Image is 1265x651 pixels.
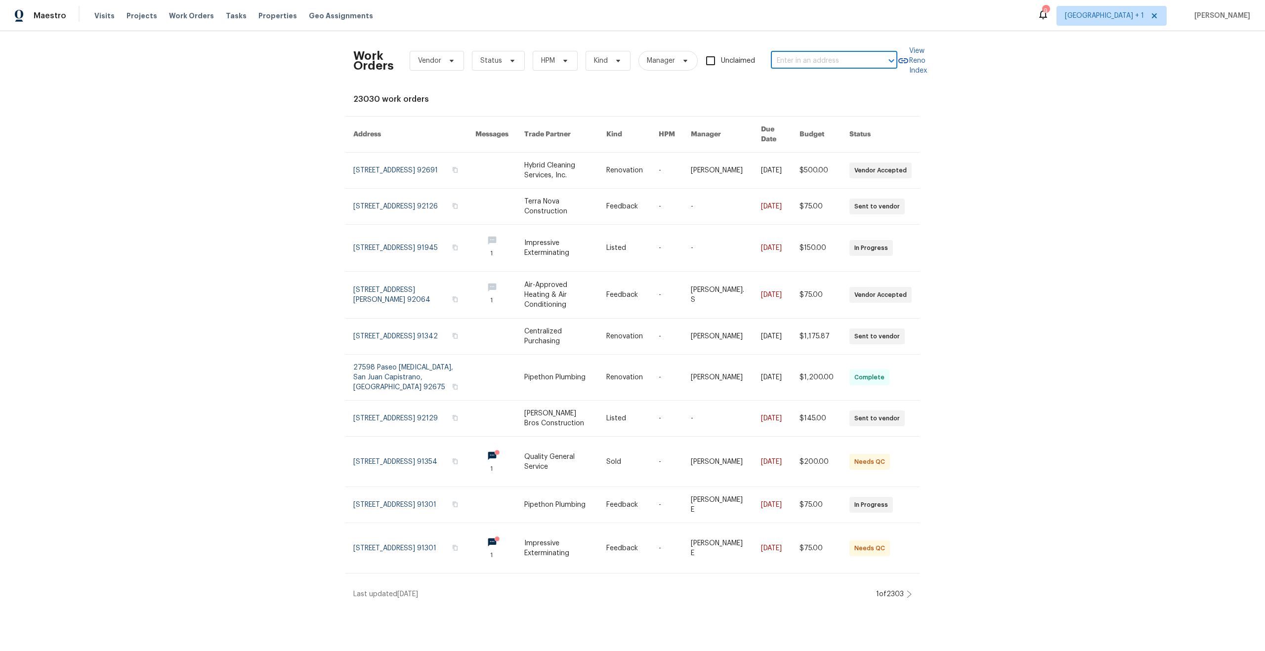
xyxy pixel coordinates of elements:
[598,153,651,189] td: Renovation
[598,225,651,272] td: Listed
[1065,11,1144,21] span: [GEOGRAPHIC_DATA] + 1
[842,117,920,153] th: Status
[598,319,651,355] td: Renovation
[451,457,460,466] button: Copy Address
[683,189,753,225] td: -
[771,53,870,69] input: Enter in an address
[594,56,608,66] span: Kind
[598,401,651,437] td: Listed
[516,437,599,487] td: Quality General Service
[683,523,753,573] td: [PERSON_NAME] E
[34,11,66,21] span: Maestro
[169,11,214,21] span: Work Orders
[516,272,599,319] td: Air-Approved Heating & Air Conditioning
[451,202,460,210] button: Copy Address
[345,117,467,153] th: Address
[885,54,898,68] button: Open
[353,589,873,599] div: Last updated
[126,11,157,21] span: Projects
[651,117,683,153] th: HPM
[516,355,599,401] td: Pipethon Plumbing
[598,355,651,401] td: Renovation
[651,319,683,355] td: -
[598,117,651,153] th: Kind
[792,117,842,153] th: Budget
[516,319,599,355] td: Centralized Purchasing
[651,272,683,319] td: -
[1042,6,1049,16] div: 9
[516,117,599,153] th: Trade Partner
[683,153,753,189] td: [PERSON_NAME]
[651,225,683,272] td: -
[1190,11,1250,21] span: [PERSON_NAME]
[451,413,460,422] button: Copy Address
[651,437,683,487] td: -
[541,56,555,66] span: HPM
[451,500,460,509] button: Copy Address
[451,382,460,391] button: Copy Address
[651,153,683,189] td: -
[753,117,791,153] th: Due Date
[876,589,904,599] div: 1 of 2303
[598,523,651,573] td: Feedback
[683,437,753,487] td: [PERSON_NAME]
[598,487,651,523] td: Feedback
[226,12,247,19] span: Tasks
[683,319,753,355] td: [PERSON_NAME]
[683,487,753,523] td: [PERSON_NAME] E
[683,401,753,437] td: -
[516,523,599,573] td: Impressive Exterminating
[451,295,460,304] button: Copy Address
[451,243,460,252] button: Copy Address
[651,355,683,401] td: -
[683,272,753,319] td: [PERSON_NAME]. S
[598,189,651,225] td: Feedback
[647,56,675,66] span: Manager
[353,94,912,104] div: 23030 work orders
[683,225,753,272] td: -
[353,51,394,71] h2: Work Orders
[467,117,516,153] th: Messages
[683,355,753,401] td: [PERSON_NAME]
[516,401,599,437] td: [PERSON_NAME] Bros Construction
[897,46,927,76] a: View Reno Index
[651,189,683,225] td: -
[598,272,651,319] td: Feedback
[721,56,755,66] span: Unclaimed
[516,153,599,189] td: Hybrid Cleaning Services, Inc.
[651,487,683,523] td: -
[94,11,115,21] span: Visits
[516,225,599,272] td: Impressive Exterminating
[651,401,683,437] td: -
[451,331,460,340] button: Copy Address
[451,165,460,174] button: Copy Address
[397,591,418,598] span: [DATE]
[309,11,373,21] span: Geo Assignments
[451,543,460,552] button: Copy Address
[480,56,502,66] span: Status
[516,487,599,523] td: Pipethon Plumbing
[683,117,753,153] th: Manager
[598,437,651,487] td: Sold
[418,56,441,66] span: Vendor
[651,523,683,573] td: -
[258,11,297,21] span: Properties
[516,189,599,225] td: Terra Nova Construction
